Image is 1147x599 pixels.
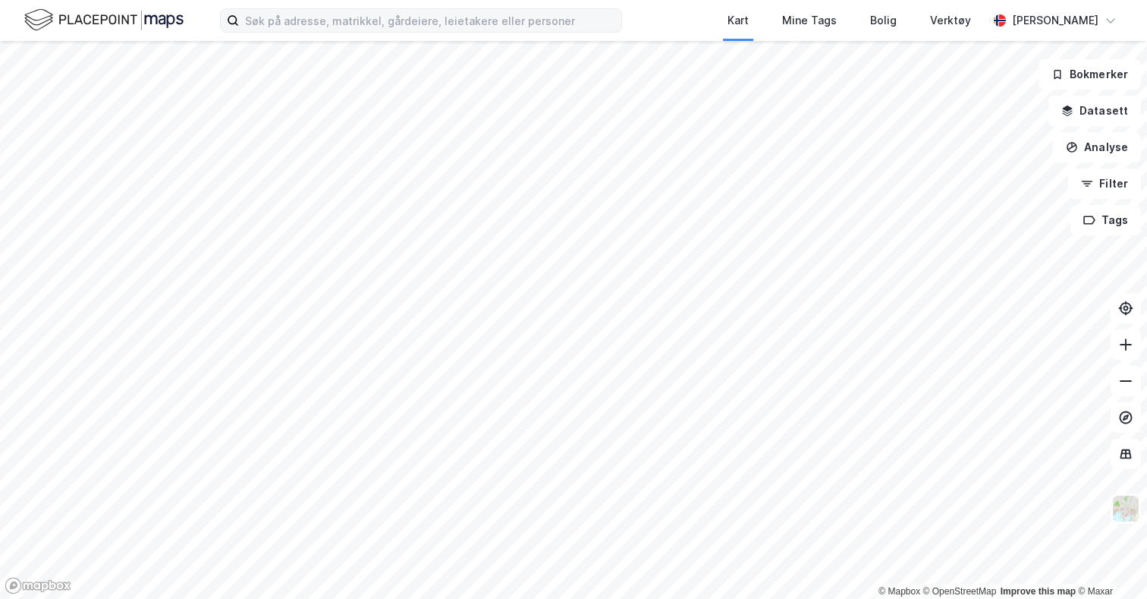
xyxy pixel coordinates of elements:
[1048,96,1141,126] button: Datasett
[24,7,184,33] img: logo.f888ab2527a4732fd821a326f86c7f29.svg
[1111,494,1140,523] img: Z
[1070,205,1141,235] button: Tags
[1071,526,1147,599] iframe: Chat Widget
[1012,11,1098,30] div: [PERSON_NAME]
[727,11,749,30] div: Kart
[870,11,897,30] div: Bolig
[930,11,971,30] div: Verktøy
[239,9,621,32] input: Søk på adresse, matrikkel, gårdeiere, leietakere eller personer
[1039,59,1141,90] button: Bokmerker
[923,586,997,597] a: OpenStreetMap
[1068,169,1141,199] button: Filter
[1053,132,1141,162] button: Analyse
[1001,586,1076,597] a: Improve this map
[878,586,920,597] a: Mapbox
[5,577,71,594] a: Mapbox homepage
[782,11,837,30] div: Mine Tags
